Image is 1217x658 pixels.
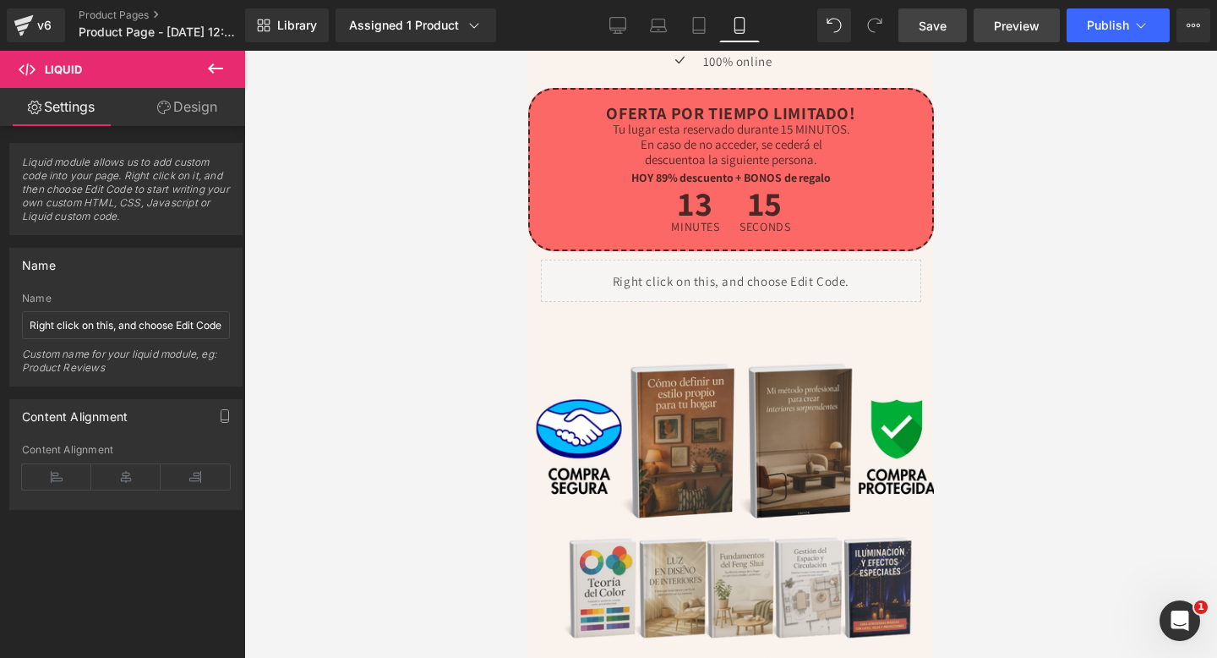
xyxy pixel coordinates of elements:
a: Laptop [638,8,679,42]
p: Tu lugar esta reservado durante 15 MINUTOS. [14,71,391,86]
p: OFERTA POR TIEMPO LIMITADO! [14,47,391,78]
a: Desktop [598,8,638,42]
span: 13 [143,135,191,170]
div: Content Alignment [22,444,230,456]
span: 1 [1194,600,1208,614]
div: Assigned 1 Product [349,17,483,34]
a: Mobile [719,8,760,42]
a: Design [126,88,248,126]
div: Name [22,249,56,272]
span: Liquid [45,63,82,76]
span: Save [919,17,947,35]
a: v6 [7,8,65,42]
button: Redo [858,8,892,42]
button: Publish [1067,8,1170,42]
p: En caso de no acceder, se cederá el [14,86,391,101]
iframe: Intercom live chat [1160,600,1200,641]
div: Content Alignment [22,400,128,424]
strong: HOY 89% descuento + BONOS de regalo [103,119,303,134]
a: Tablet [679,8,719,42]
span: 15 [211,135,262,170]
div: v6 [34,14,55,36]
span: Publish [1087,19,1129,32]
span: Product Page - [DATE] 12:33:29 [79,25,241,39]
a: New Library [245,8,329,42]
span: Library [277,18,317,33]
p: descuento [14,101,391,117]
span: Minutes [143,170,191,182]
button: Undo [817,8,851,42]
a: Product Pages [79,8,273,22]
a: Preview [974,8,1060,42]
div: Custom name for your liquid module, eg: Product Reviews [22,348,230,386]
button: More [1176,8,1210,42]
span: a la siguiente persona. [171,101,289,117]
span: Preview [994,17,1040,35]
div: Name [22,293,230,304]
span: Liquid module allows us to add custom code into your page. Right click on it, and then choose Edi... [22,156,230,234]
span: Seconds [211,170,262,182]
